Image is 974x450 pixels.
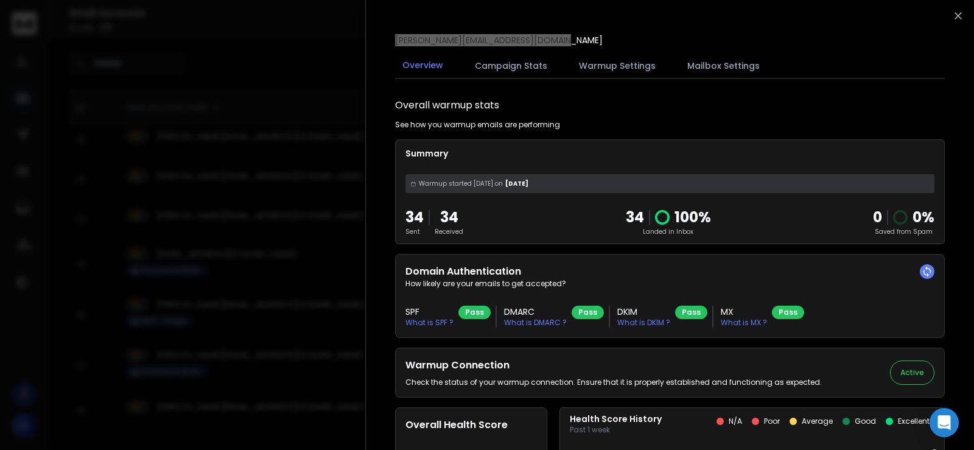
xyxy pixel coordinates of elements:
[405,208,424,227] p: 34
[405,306,454,318] h3: SPF
[504,306,567,318] h3: DMARC
[626,208,644,227] p: 34
[680,52,767,79] button: Mailbox Settings
[468,52,555,79] button: Campaign Stats
[405,227,424,236] p: Sent
[435,227,463,236] p: Received
[405,264,934,279] h2: Domain Authentication
[504,318,567,328] p: What is DMARC ?
[626,227,711,236] p: Landed in Inbox
[572,306,604,319] div: Pass
[721,318,767,328] p: What is MX ?
[405,318,454,328] p: What is SPF ?
[890,360,934,385] button: Active
[395,52,450,80] button: Overview
[570,425,662,435] p: Past 1 week
[405,147,934,160] p: Summary
[395,120,560,130] p: See how you warmup emails are performing
[435,208,463,227] p: 34
[913,208,934,227] p: 0 %
[721,306,767,318] h3: MX
[802,417,833,426] p: Average
[729,417,742,426] p: N/A
[855,417,876,426] p: Good
[419,179,503,188] span: Warmup started [DATE] on
[572,52,663,79] button: Warmup Settings
[930,408,959,437] div: Open Intercom Messenger
[674,208,711,227] p: 100 %
[405,418,537,432] h2: Overall Health Score
[405,174,934,193] div: [DATE]
[395,34,603,46] p: [PERSON_NAME][EMAIL_ADDRESS][DOMAIN_NAME]
[617,318,670,328] p: What is DKIM ?
[675,306,707,319] div: Pass
[405,358,822,373] h2: Warmup Connection
[458,306,491,319] div: Pass
[570,413,662,425] p: Health Score History
[395,98,499,113] h1: Overall warmup stats
[873,227,934,236] p: Saved from Spam
[772,306,804,319] div: Pass
[873,207,882,227] strong: 0
[405,378,822,387] p: Check the status of your warmup connection. Ensure that it is properly established and functionin...
[617,306,670,318] h3: DKIM
[405,279,934,289] p: How likely are your emails to get accepted?
[764,417,780,426] p: Poor
[898,417,930,426] p: Excellent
